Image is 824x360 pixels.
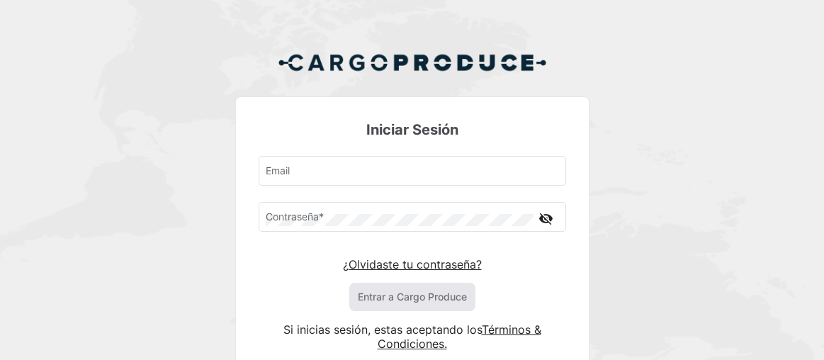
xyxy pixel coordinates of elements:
img: Cargo Produce Logo [278,45,547,79]
mat-icon: visibility_off [538,210,555,227]
iframe: Intercom live chat [776,312,810,346]
h3: Iniciar Sesión [259,120,566,140]
a: ¿Olvidaste tu contraseña? [343,257,482,271]
span: Si inicias sesión, estas aceptando los [283,322,482,337]
a: Términos & Condiciones. [378,322,541,351]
